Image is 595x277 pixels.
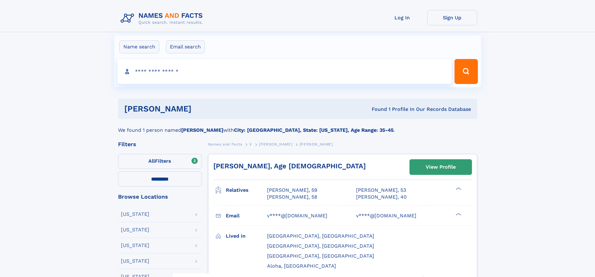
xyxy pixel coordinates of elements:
[259,140,292,148] a: [PERSON_NAME]
[267,263,336,269] span: Aloha, [GEOGRAPHIC_DATA]
[356,194,407,200] a: [PERSON_NAME], 40
[356,187,406,194] a: [PERSON_NAME], 53
[300,142,333,146] span: [PERSON_NAME]
[267,233,374,239] span: [GEOGRAPHIC_DATA], [GEOGRAPHIC_DATA]
[281,106,471,113] div: Found 1 Profile In Our Records Database
[234,127,394,133] b: City: [GEOGRAPHIC_DATA], State: [US_STATE], Age Range: 35-45
[119,40,159,53] label: Name search
[118,141,202,147] div: Filters
[121,227,149,232] div: [US_STATE]
[148,158,155,164] span: All
[208,140,242,148] a: Names and Facts
[118,154,202,169] label: Filters
[410,160,472,175] a: View Profile
[166,40,205,53] label: Email search
[226,210,267,221] h3: Email
[121,243,149,248] div: [US_STATE]
[121,259,149,264] div: [US_STATE]
[249,142,252,146] span: V
[267,194,317,200] a: [PERSON_NAME], 58
[426,160,456,174] div: View Profile
[213,162,366,170] a: [PERSON_NAME], Age [DEMOGRAPHIC_DATA]
[259,142,292,146] span: [PERSON_NAME]
[267,187,317,194] a: [PERSON_NAME], 59
[249,140,252,148] a: V
[121,212,149,217] div: [US_STATE]
[454,59,478,84] button: Search Button
[226,185,267,195] h3: Relatives
[226,231,267,241] h3: Lived in
[118,10,208,27] img: Logo Names and Facts
[377,10,427,25] a: Log In
[181,127,223,133] b: [PERSON_NAME]
[118,194,202,200] div: Browse Locations
[124,105,282,113] h1: [PERSON_NAME]
[267,253,374,259] span: [GEOGRAPHIC_DATA], [GEOGRAPHIC_DATA]
[454,187,462,191] div: ❯
[117,59,452,84] input: search input
[427,10,477,25] a: Sign Up
[454,212,462,216] div: ❯
[118,119,477,134] div: We found 1 person named with .
[267,243,374,249] span: [GEOGRAPHIC_DATA], [GEOGRAPHIC_DATA]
